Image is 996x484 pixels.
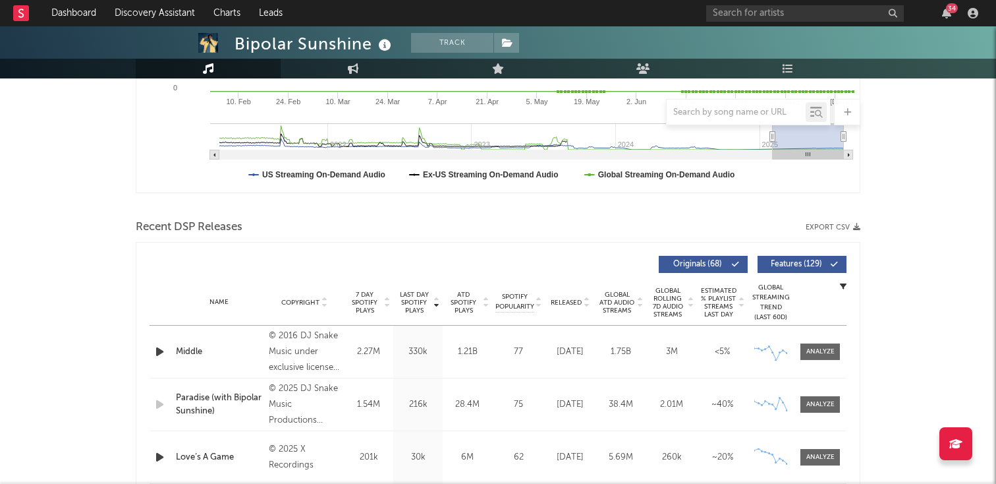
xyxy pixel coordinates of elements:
div: Name [176,297,262,307]
button: Features(129) [758,256,846,273]
div: © 2025 X Recordings [269,442,341,473]
div: ~ 20 % [700,451,744,464]
button: Track [411,33,493,53]
div: [DATE] [548,398,592,411]
div: 3M [650,346,694,359]
input: Search by song name or URL [667,107,806,118]
span: Spotify Popularity [495,292,534,312]
span: Recent DSP Releases [136,220,242,235]
div: © 2025 DJ Snake Music Productions Limited, under exclusive license to Interscope Records [269,381,341,429]
text: 0 [173,84,177,92]
text: 2. Jun [626,98,646,106]
a: Middle [176,346,262,359]
span: Copyright [281,299,319,307]
div: [DATE] [548,346,592,359]
div: 77 [495,346,541,359]
input: Search for artists [706,5,904,22]
button: Originals(68) [659,256,748,273]
span: Originals ( 68 ) [667,260,728,268]
div: 38.4M [599,398,643,411]
div: 2.27M [347,346,390,359]
text: Ex-US Streaming On-Demand Audio [423,170,559,179]
div: 75 [495,398,541,411]
text: 10. Mar [325,98,350,106]
text: 30. Jun [724,98,748,106]
button: 34 [942,8,951,18]
text: 24. Feb [276,98,300,106]
span: Last Day Spotify Plays [397,291,431,315]
div: 216k [397,398,439,411]
text: Global Streaming On-Demand Audio [598,170,735,179]
button: Export CSV [806,224,860,231]
text: 16. Jun [675,98,698,106]
span: Global Rolling 7D Audio Streams [650,287,686,318]
div: 2.01M [650,398,694,411]
div: 1.54M [347,398,390,411]
text: 24. Mar [375,98,401,106]
text: 21. Apr [476,98,499,106]
span: Estimated % Playlist Streams Last Day [700,287,736,318]
span: Global ATD Audio Streams [599,291,635,315]
div: [DATE] [548,451,592,464]
span: 7 Day Spotify Plays [347,291,382,315]
text: US Streaming On-Demand Audio [262,170,385,179]
div: 260k [650,451,694,464]
div: 5.69M [599,451,643,464]
div: © 2016 DJ Snake Music under exclusive license to Interscope Records [269,328,341,376]
a: Love’s A Game [176,451,262,464]
span: Released [551,299,582,307]
div: ~ 40 % [700,398,744,411]
div: Bipolar Sunshine [235,33,395,55]
span: ATD Spotify Plays [446,291,481,315]
span: Features ( 129 ) [766,260,827,268]
div: 1.75B [599,346,643,359]
div: 1.21B [446,346,489,359]
text: 7. Apr [428,98,447,106]
div: 34 [946,3,958,13]
text: 10. Feb [226,98,250,106]
div: 330k [397,346,439,359]
text: 19. May [574,98,600,106]
text: 28. [DATE] [818,98,853,106]
div: <5% [700,346,744,359]
text: 14. [DATE] [768,98,803,106]
div: 62 [495,451,541,464]
div: 30k [397,451,439,464]
div: Global Streaming Trend (Last 60D) [751,283,790,322]
a: Paradise (with Bipolar Sunshine) [176,392,262,417]
div: 28.4M [446,398,489,411]
div: 6M [446,451,489,464]
div: 201k [347,451,390,464]
text: 5. May [526,98,549,106]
